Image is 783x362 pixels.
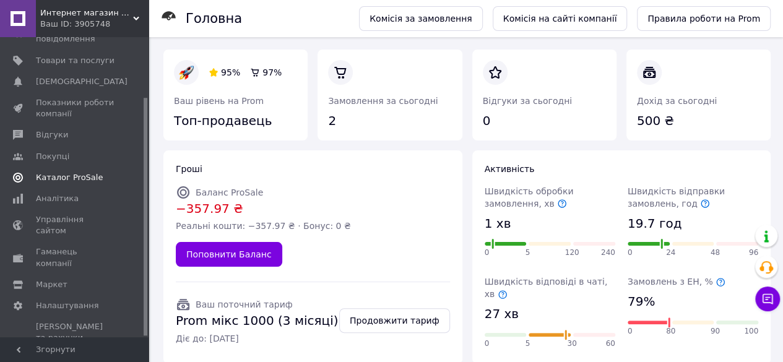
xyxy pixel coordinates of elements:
[567,338,576,349] span: 30
[744,326,758,337] span: 100
[36,214,115,236] span: Управління сайтом
[176,200,351,218] span: −357.97 ₴
[36,76,128,87] span: [DEMOGRAPHIC_DATA]
[221,67,240,77] span: 95%
[525,338,530,349] span: 5
[628,326,633,337] span: 0
[485,338,490,349] span: 0
[36,279,67,290] span: Маркет
[176,312,338,330] span: Prom мікс 1000 (3 місяці)
[176,220,351,232] span: Реальні кошти: −357.97 ₴ · Бонус: 0 ₴
[749,248,758,258] span: 96
[339,308,450,333] a: Продовжити тариф
[711,248,720,258] span: 48
[262,67,282,77] span: 97%
[628,293,655,311] span: 79%
[36,300,99,311] span: Налаштування
[637,6,771,31] a: Правила роботи на Prom
[628,277,725,287] span: Замовлень з ЕН, %
[525,248,530,258] span: 5
[36,97,115,119] span: Показники роботи компанії
[485,186,574,209] span: Швидкість обробки замовлення, хв
[176,332,338,345] span: Діє до: [DATE]
[186,11,242,26] h1: Головна
[485,164,535,174] span: Активність
[36,55,115,66] span: Товари та послуги
[36,151,69,162] span: Покупці
[36,129,68,140] span: Відгуки
[601,248,615,258] span: 240
[628,186,725,209] span: Швидкість відправки замовлень, год
[485,215,511,233] span: 1 хв
[493,6,628,31] a: Комісія на сайті компанії
[40,19,149,30] div: Ваш ID: 3905748
[485,248,490,258] span: 0
[711,326,720,337] span: 90
[565,248,579,258] span: 120
[485,305,519,323] span: 27 хв
[485,277,608,299] span: Швидкість відповіді в чаті, хв
[628,248,633,258] span: 0
[666,248,675,258] span: 24
[605,338,615,349] span: 60
[36,246,115,269] span: Гаманець компанії
[176,164,202,174] span: Гроші
[36,193,79,204] span: Аналітика
[196,300,293,309] span: Ваш поточний тариф
[176,242,282,267] a: Поповнити Баланс
[666,326,675,337] span: 80
[359,6,483,31] a: Комісія за замовлення
[40,7,133,19] span: Интернет магазин Кава Брейк
[196,187,263,197] span: Баланс ProSale
[628,215,681,233] span: 19.7 год
[755,287,780,311] button: Чат з покупцем
[36,172,103,183] span: Каталог ProSale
